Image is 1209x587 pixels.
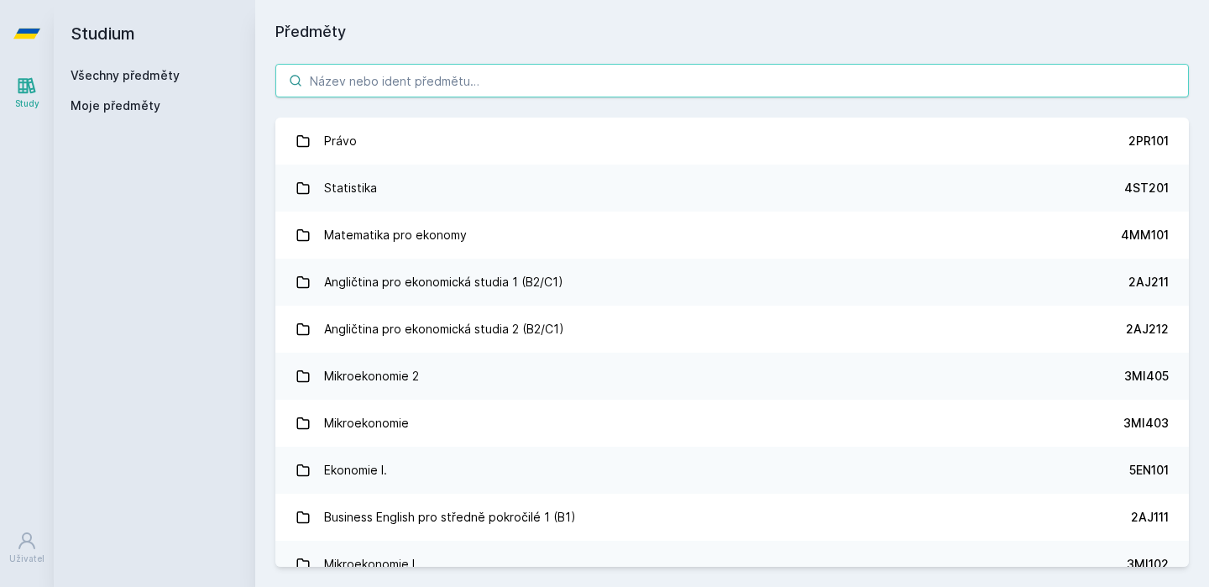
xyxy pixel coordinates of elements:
a: Právo 2PR101 [275,118,1189,165]
div: 4ST201 [1124,180,1169,197]
a: Angličtina pro ekonomická studia 2 (B2/C1) 2AJ212 [275,306,1189,353]
a: Ekonomie I. 5EN101 [275,447,1189,494]
a: Statistika 4ST201 [275,165,1189,212]
a: Uživatel [3,522,50,574]
div: Mikroekonomie I [324,548,415,581]
div: 3MI403 [1123,415,1169,432]
div: 2AJ111 [1131,509,1169,526]
input: Název nebo ident předmětu… [275,64,1189,97]
div: Uživatel [9,553,44,565]
h1: Předměty [275,20,1189,44]
div: Mikroekonomie [324,406,409,440]
div: Study [15,97,39,110]
div: Ekonomie I. [324,453,387,487]
div: 3MI405 [1124,368,1169,385]
div: 2AJ212 [1126,321,1169,338]
span: Moje předměty [71,97,160,114]
a: Study [3,67,50,118]
div: 2PR101 [1128,133,1169,149]
div: Business English pro středně pokročilé 1 (B1) [324,501,576,534]
div: Právo [324,124,357,158]
a: Mikroekonomie 3MI403 [275,400,1189,447]
div: Matematika pro ekonomy [324,218,467,252]
a: Mikroekonomie 2 3MI405 [275,353,1189,400]
div: 4MM101 [1121,227,1169,244]
div: Angličtina pro ekonomická studia 1 (B2/C1) [324,265,563,299]
div: Statistika [324,171,377,205]
a: Všechny předměty [71,68,180,82]
div: Mikroekonomie 2 [324,359,419,393]
a: Angličtina pro ekonomická studia 1 (B2/C1) 2AJ211 [275,259,1189,306]
a: Matematika pro ekonomy 4MM101 [275,212,1189,259]
div: 5EN101 [1129,462,1169,479]
div: Angličtina pro ekonomická studia 2 (B2/C1) [324,312,564,346]
div: 3MI102 [1127,556,1169,573]
a: Business English pro středně pokročilé 1 (B1) 2AJ111 [275,494,1189,541]
div: 2AJ211 [1128,274,1169,291]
